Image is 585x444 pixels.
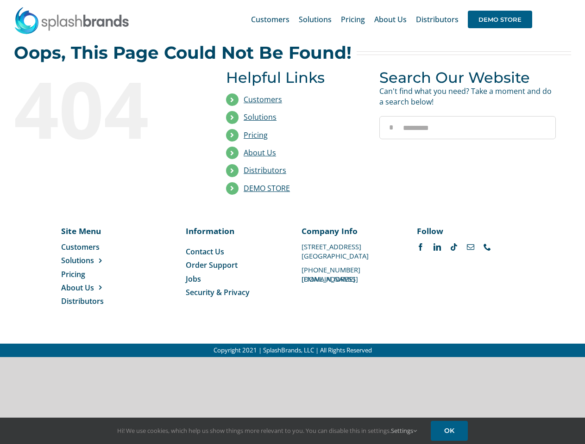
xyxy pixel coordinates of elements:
[417,243,424,251] a: facebook
[244,130,268,140] a: Pricing
[186,260,238,270] span: Order Support
[14,43,352,62] h2: Oops, This Page Could Not Be Found!
[61,269,85,279] span: Pricing
[244,165,286,175] a: Distributors
[61,296,104,306] span: Distributors
[468,11,532,28] span: DEMO STORE
[379,116,403,139] input: Search
[341,16,365,23] span: Pricing
[61,242,124,252] a: Customers
[431,421,468,441] a: OK
[450,243,458,251] a: tiktok
[61,283,94,293] span: About Us
[186,247,224,257] span: Contact Us
[186,274,283,284] a: Jobs
[244,183,290,193] a: DEMO STORE
[484,243,491,251] a: phone
[61,242,100,252] span: Customers
[379,86,556,107] p: Can't find what you need? Take a moment and do a search below!
[417,225,515,236] p: Follow
[61,225,124,236] p: Site Menu
[61,269,124,279] a: Pricing
[186,287,250,297] span: Security & Privacy
[302,225,399,236] p: Company Info
[299,16,332,23] span: Solutions
[341,5,365,34] a: Pricing
[244,94,282,105] a: Customers
[61,283,124,293] a: About Us
[467,243,474,251] a: mail
[186,225,283,236] p: Information
[61,296,124,306] a: Distributors
[379,69,556,86] h3: Search Our Website
[251,5,289,34] a: Customers
[14,6,130,34] img: SplashBrands.com Logo
[251,5,532,34] nav: Main Menu
[61,255,94,265] span: Solutions
[434,243,441,251] a: linkedin
[379,116,556,139] input: Search...
[186,260,283,270] a: Order Support
[244,148,276,158] a: About Us
[416,16,459,23] span: Distributors
[226,69,365,86] h3: Helpful Links
[61,242,124,307] nav: Menu
[468,5,532,34] a: DEMO STORE
[186,247,283,298] nav: Menu
[61,255,124,265] a: Solutions
[186,274,201,284] span: Jobs
[374,16,407,23] span: About Us
[416,5,459,34] a: Distributors
[251,16,289,23] span: Customers
[14,69,190,148] div: 404
[391,426,417,435] a: Settings
[117,426,417,435] span: Hi! We use cookies, which help us show things more relevant to you. You can disable this in setti...
[186,287,283,297] a: Security & Privacy
[244,112,277,122] a: Solutions
[186,247,283,257] a: Contact Us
